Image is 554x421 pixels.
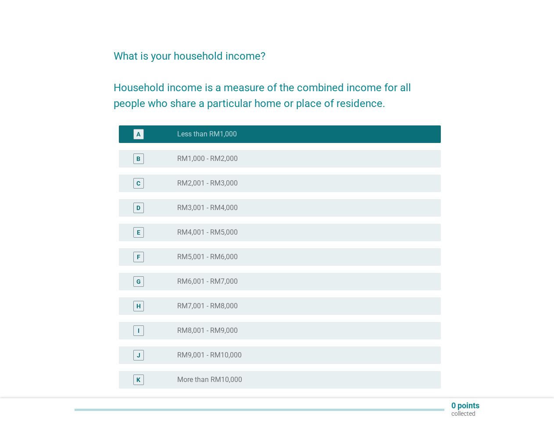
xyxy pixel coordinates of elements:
label: RM7,001 - RM8,000 [177,302,238,310]
p: 0 points [451,402,479,410]
div: G [136,277,141,286]
div: C [136,179,140,188]
label: RM4,001 - RM5,000 [177,228,238,237]
div: I [138,326,139,335]
div: H [136,302,141,311]
label: RM2,001 - RM3,000 [177,179,238,188]
div: D [136,203,140,213]
label: RM6,001 - RM7,000 [177,277,238,286]
div: A [136,130,140,139]
label: RM8,001 - RM9,000 [177,326,238,335]
label: RM3,001 - RM4,000 [177,203,238,212]
label: RM9,001 - RM10,000 [177,351,242,360]
h2: What is your household income? Household income is a measure of the combined income for all peopl... [114,39,441,111]
p: collected [451,410,479,417]
div: J [137,351,140,360]
div: B [136,154,140,164]
label: More than RM10,000 [177,375,242,384]
label: Less than RM1,000 [177,130,237,139]
div: K [136,375,140,385]
div: E [137,228,140,237]
label: RM5,001 - RM6,000 [177,253,238,261]
label: RM1,000 - RM2,000 [177,154,238,163]
div: F [137,253,140,262]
